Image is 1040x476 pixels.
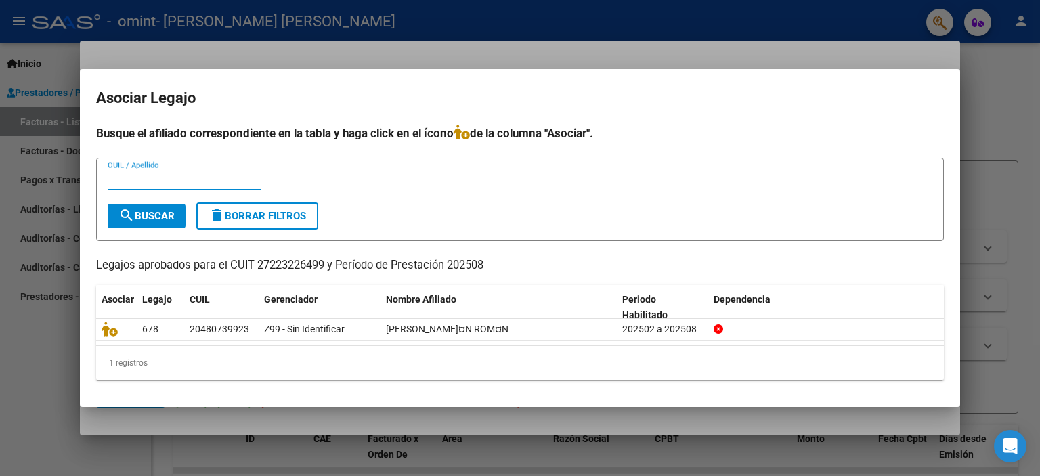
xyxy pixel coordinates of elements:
[196,202,318,230] button: Borrar Filtros
[190,294,210,305] span: CUIL
[994,430,1026,462] div: Open Intercom Messenger
[190,322,249,337] div: 20480739923
[264,324,345,334] span: Z99 - Sin Identificar
[617,285,708,330] datatable-header-cell: Periodo Habilitado
[108,204,186,228] button: Buscar
[259,285,381,330] datatable-header-cell: Gerenciador
[96,257,944,274] p: Legajos aprobados para el CUIT 27223226499 y Período de Prestación 202508
[381,285,617,330] datatable-header-cell: Nombre Afiliado
[102,294,134,305] span: Asociar
[714,294,771,305] span: Dependencia
[386,294,456,305] span: Nombre Afiliado
[184,285,259,330] datatable-header-cell: CUIL
[96,346,944,380] div: 1 registros
[96,85,944,111] h2: Asociar Legajo
[386,324,508,334] span: QUEVEDO JULI¤N ROM¤N
[142,294,172,305] span: Legajo
[209,207,225,223] mat-icon: delete
[622,322,703,337] div: 202502 a 202508
[118,207,135,223] mat-icon: search
[622,294,668,320] span: Periodo Habilitado
[708,285,945,330] datatable-header-cell: Dependencia
[118,210,175,222] span: Buscar
[209,210,306,222] span: Borrar Filtros
[96,285,137,330] datatable-header-cell: Asociar
[264,294,318,305] span: Gerenciador
[142,324,158,334] span: 678
[96,125,944,142] h4: Busque el afiliado correspondiente en la tabla y haga click en el ícono de la columna "Asociar".
[137,285,184,330] datatable-header-cell: Legajo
